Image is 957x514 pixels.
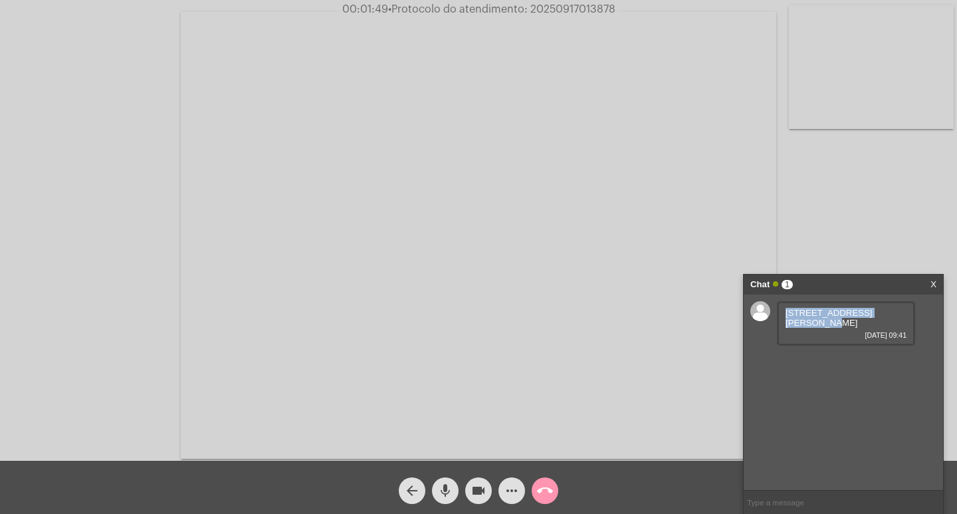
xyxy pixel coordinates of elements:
[504,483,520,499] mat-icon: more_horiz
[750,275,770,295] strong: Chat
[388,4,615,15] span: Protocolo do atendimento: 20250917013878
[744,491,943,514] input: Type a message
[471,483,486,499] mat-icon: videocam
[437,483,453,499] mat-icon: mic
[404,483,420,499] mat-icon: arrow_back
[782,280,793,289] span: 1
[786,308,872,328] span: [STREET_ADDRESS][PERSON_NAME]
[773,281,778,287] span: Online
[786,331,906,339] span: [DATE] 09:41
[342,4,388,15] span: 00:01:49
[537,483,553,499] mat-icon: call_end
[930,275,936,295] a: X
[388,4,391,15] span: •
